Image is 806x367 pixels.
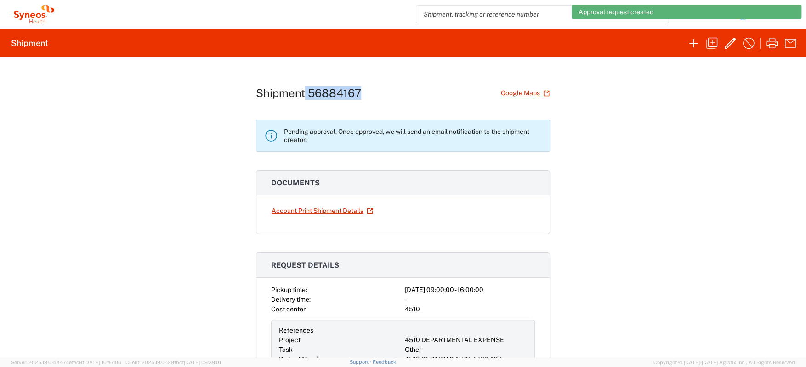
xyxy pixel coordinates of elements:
div: - [405,295,535,304]
span: Approval request created [579,8,653,16]
div: Project [279,335,401,345]
div: Task [279,345,401,355]
div: 4510 DEPARTMENTAL EXPENSE [405,335,527,345]
span: Client: 2025.19.0-129fbcf [125,360,221,365]
h1: Shipment 56884167 [256,86,361,100]
a: Support [350,359,373,365]
span: Copyright © [DATE]-[DATE] Agistix Inc., All Rights Reserved [653,358,795,367]
span: References [279,327,313,334]
a: Account Print Shipment Details [271,203,374,219]
div: [DATE] 09:00:00 - 16:00:00 [405,285,535,295]
span: Request details [271,261,339,270]
span: Server: 2025.19.0-d447cefac8f [11,360,121,365]
div: 4510 DEPARTMENTAL EXPENSE [405,355,527,364]
a: Feedback [373,359,396,365]
span: Cost center [271,305,306,313]
div: 4510 [405,304,535,314]
span: Documents [271,178,320,187]
a: Google Maps [500,85,550,101]
span: Pickup time: [271,286,307,293]
input: Shipment, tracking or reference number [416,6,654,23]
span: Delivery time: [271,296,311,303]
h2: Shipment [11,38,48,49]
div: Other [405,345,527,355]
div: Project Number [279,355,401,364]
p: Pending approval. Once approved, we will send an email notification to the shipment creator. [284,127,542,144]
span: [DATE] 09:39:01 [184,360,221,365]
span: [DATE] 10:47:06 [84,360,121,365]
